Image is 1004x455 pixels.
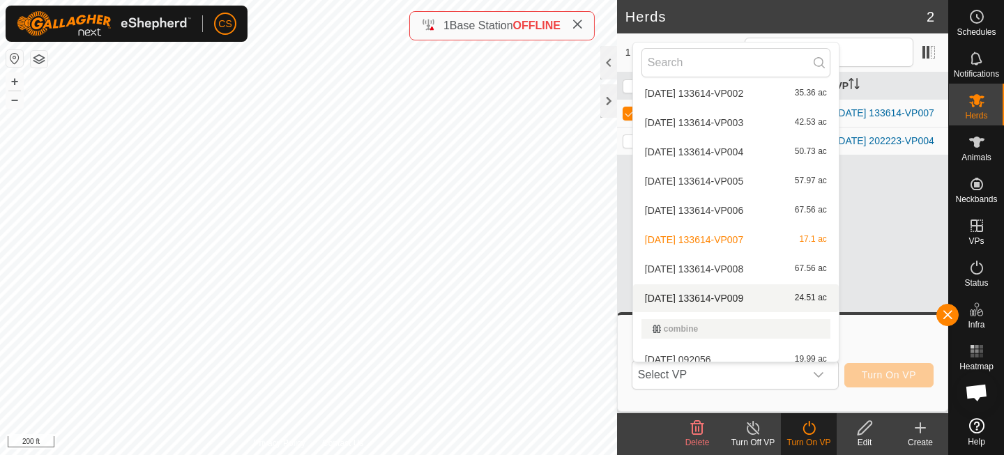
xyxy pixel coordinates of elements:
li: 2025-05-23 133614-VP008 [633,255,839,283]
a: [DATE] 202223-VP004 [835,135,934,146]
span: 35.36 ac [795,88,827,98]
span: Help [968,438,985,446]
input: Search [641,48,830,77]
li: 2025-05-23 133614-VP007 [633,226,839,254]
span: 67.56 ac [795,264,827,274]
div: Create [892,436,948,449]
span: [DATE] 133614-VP006 [645,206,743,215]
li: 2025-05-23 133614-VP003 [633,109,839,137]
input: Search (S) [745,38,913,67]
div: Edit [837,436,892,449]
span: Select VP [632,361,805,389]
h2: Herds [625,8,927,25]
span: [DATE] 133614-VP002 [645,88,743,98]
span: [DATE] 133614-VP005 [645,176,743,186]
span: Animals [961,153,991,162]
span: [DATE] 133614-VP008 [645,264,743,274]
span: [DATE] 133614-VP004 [645,147,743,157]
button: + [6,73,23,90]
span: Delete [685,438,710,447]
span: 24.51 ac [795,293,827,303]
li: 2025-05-23 133614-VP004 [633,138,839,166]
div: Turn On VP [781,436,837,449]
th: VP [830,72,948,100]
p-sorticon: Activate to sort [849,80,860,91]
li: 2025-05-23 133614-VP006 [633,196,839,224]
span: 2 [927,6,934,27]
span: [DATE] 092056 [645,355,711,364]
span: 57.97 ac [795,176,827,186]
li: 2025-05-23 133614-VP002 [633,79,839,107]
span: Neckbands [955,195,997,203]
span: Infra [968,321,984,329]
button: – [6,91,23,108]
span: Base Station [450,20,513,31]
button: Turn On VP [844,363,934,387]
span: Schedules [957,28,996,36]
span: Herds [965,111,987,120]
span: 19.99 ac [795,355,827,364]
a: Privacy Policy [253,437,305,449]
button: Reset Map [6,50,23,67]
span: CS [218,17,231,31]
li: 2025-04-27 092056 [633,346,839,373]
img: Gallagher Logo [17,11,191,36]
span: 17.1 ac [799,235,826,245]
button: Map Layers [31,51,47,68]
span: Turn On VP [862,369,916,380]
span: Heatmap [959,362,994,371]
a: Contact Us [322,437,363,449]
div: Turn Off VP [725,436,781,449]
span: 67.56 ac [795,206,827,215]
span: 42.53 ac [795,118,827,128]
span: [DATE] 133614-VP003 [645,118,743,128]
div: combine [653,325,819,333]
a: Help [949,412,1004,452]
span: VPs [968,237,984,245]
span: Status [964,279,988,287]
a: [DATE] 133614-VP007 [835,107,934,118]
span: 1 [443,20,450,31]
span: 1 selected [625,45,745,60]
span: [DATE] 133614-VP009 [645,293,743,303]
span: 50.73 ac [795,147,827,157]
li: 2025-05-23 133614-VP009 [633,284,839,312]
span: OFFLINE [513,20,561,31]
div: dropdown trigger [805,361,832,389]
span: [DATE] 133614-VP007 [645,235,743,245]
div: Open chat [956,371,998,413]
span: Notifications [954,70,999,78]
li: 2025-05-23 133614-VP005 [633,167,839,195]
